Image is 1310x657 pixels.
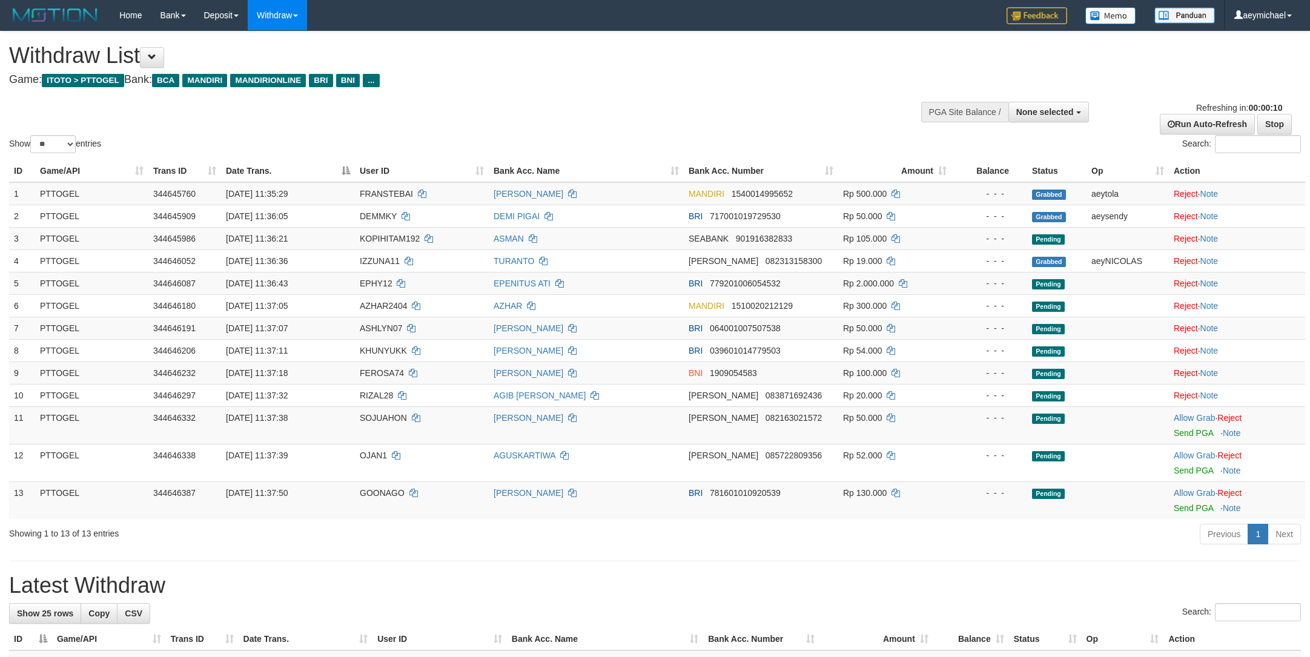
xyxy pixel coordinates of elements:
[9,628,52,650] th: ID: activate to sort column descending
[710,279,781,288] span: Copy 779201006054532 to clipboard
[226,256,288,266] span: [DATE] 11:36:36
[766,413,822,423] span: Copy 082163021572 to clipboard
[689,451,758,460] span: [PERSON_NAME]
[1016,107,1074,117] span: None selected
[1160,114,1255,134] a: Run Auto-Refresh
[35,205,148,227] td: PTTOGEL
[1174,451,1215,460] a: Allow Grab
[81,603,117,624] a: Copy
[1032,257,1066,267] span: Grabbed
[689,413,758,423] span: [PERSON_NAME]
[360,346,407,355] span: KHUNYUKK
[153,391,196,400] span: 344646297
[1032,414,1065,424] span: Pending
[360,256,400,266] span: IZZUNA11
[9,317,35,339] td: 7
[166,628,239,650] th: Trans ID: activate to sort column ascending
[1196,103,1282,113] span: Refreshing in:
[1174,256,1198,266] a: Reject
[9,523,537,540] div: Showing 1 to 13 of 13 entries
[360,451,387,460] span: OJAN1
[1200,279,1219,288] a: Note
[1223,503,1241,513] a: Note
[226,451,288,460] span: [DATE] 11:37:39
[843,488,887,498] span: Rp 130.000
[9,182,35,205] td: 1
[226,279,288,288] span: [DATE] 11:36:43
[489,160,684,182] th: Bank Acc. Name: activate to sort column ascending
[9,135,101,153] label: Show entries
[1174,323,1198,333] a: Reject
[1169,317,1305,339] td: ·
[1087,182,1169,205] td: aeytola
[153,413,196,423] span: 344646332
[1007,7,1067,24] img: Feedback.jpg
[1217,413,1242,423] a: Reject
[956,412,1022,424] div: - - -
[956,210,1022,222] div: - - -
[1085,7,1136,24] img: Button%20Memo.svg
[843,301,887,311] span: Rp 300.000
[360,413,407,423] span: SOJUAHON
[35,317,148,339] td: PTTOGEL
[1200,301,1219,311] a: Note
[355,160,489,182] th: User ID: activate to sort column ascending
[956,277,1022,289] div: - - -
[1087,160,1169,182] th: Op: activate to sort column ascending
[360,301,408,311] span: AZHAR2404
[1154,7,1215,24] img: panduan.png
[956,449,1022,461] div: - - -
[9,481,35,519] td: 13
[52,628,166,650] th: Game/API: activate to sort column ascending
[1032,451,1065,461] span: Pending
[843,279,894,288] span: Rp 2.000.000
[1169,227,1305,249] td: ·
[1082,628,1164,650] th: Op: activate to sort column ascending
[336,74,360,87] span: BNI
[951,160,1027,182] th: Balance
[9,249,35,272] td: 4
[9,205,35,227] td: 2
[9,74,861,86] h4: Game: Bank:
[9,384,35,406] td: 10
[1174,189,1198,199] a: Reject
[1008,102,1089,122] button: None selected
[226,391,288,400] span: [DATE] 11:37:32
[684,160,838,182] th: Bank Acc. Number: activate to sort column ascending
[360,368,404,378] span: FEROSA74
[1163,628,1301,650] th: Action
[1032,190,1066,200] span: Grabbed
[125,609,142,618] span: CSV
[153,234,196,243] span: 344645986
[35,339,148,362] td: PTTOGEL
[843,211,882,221] span: Rp 50.000
[35,406,148,444] td: PTTOGEL
[35,272,148,294] td: PTTOGEL
[494,391,586,400] a: AGIB [PERSON_NAME]
[42,74,124,87] span: ITOTO > PTTOGEL
[956,300,1022,312] div: - - -
[360,391,393,400] span: RIZAL28
[956,367,1022,379] div: - - -
[494,234,524,243] a: ASMAN
[494,189,563,199] a: [PERSON_NAME]
[956,188,1022,200] div: - - -
[956,389,1022,401] div: - - -
[1182,603,1301,621] label: Search:
[153,488,196,498] span: 344646387
[360,279,392,288] span: EPHY12
[494,279,551,288] a: EPENITUS ATI
[494,488,563,498] a: [PERSON_NAME]
[226,488,288,498] span: [DATE] 11:37:50
[732,301,793,311] span: Copy 1510020212129 to clipboard
[360,234,420,243] span: KOPIHITAM192
[689,368,703,378] span: BNI
[710,488,781,498] span: Copy 781601010920539 to clipboard
[35,481,148,519] td: PTTOGEL
[226,189,288,199] span: [DATE] 11:35:29
[1009,628,1082,650] th: Status: activate to sort column ascending
[1217,488,1242,498] a: Reject
[956,255,1022,267] div: - - -
[956,322,1022,334] div: - - -
[921,102,1008,122] div: PGA Site Balance /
